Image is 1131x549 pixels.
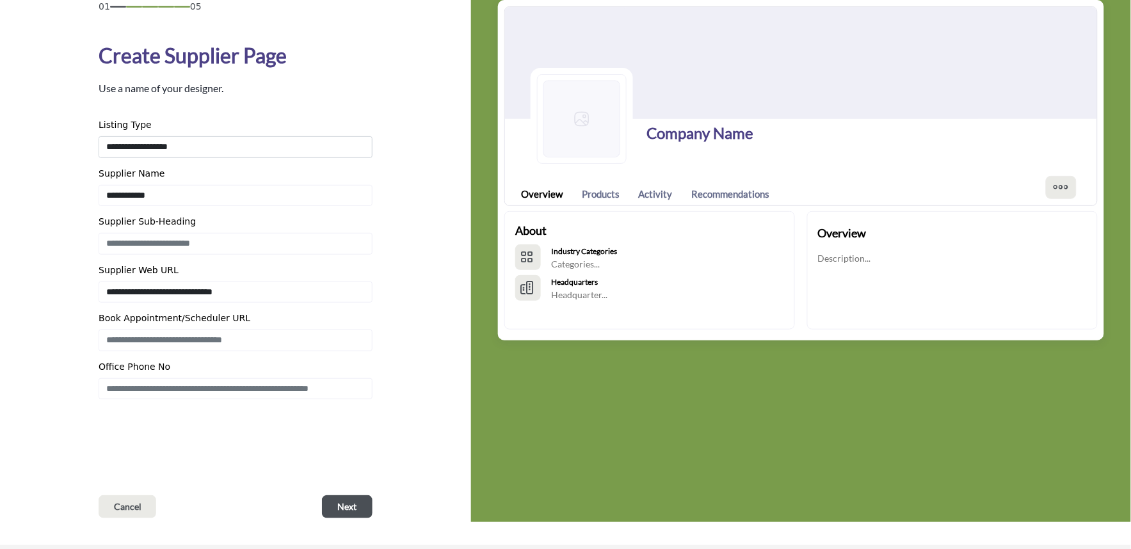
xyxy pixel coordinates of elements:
[99,81,223,96] p: Use a name of your designer.
[322,495,373,518] button: Next
[551,258,617,271] p: Categories...
[582,187,620,202] a: Products
[99,118,152,132] label: Listing Type
[99,495,156,518] button: Cancel
[551,246,617,256] b: Industry Categories
[338,500,357,513] span: Next
[99,264,179,277] label: Supplier Web URL
[99,167,164,180] label: Supplier Name
[521,187,563,202] a: Overview
[551,277,598,287] b: Headquarters
[818,252,871,265] p: Description...
[515,222,547,239] h2: About
[639,187,673,202] a: Activity
[537,74,627,164] img: Logo
[691,187,769,202] a: Recommendations
[99,215,196,228] label: Supplier Sub-Heading
[818,225,867,242] h2: Overview
[515,275,541,301] button: HeadQuarters
[551,289,607,301] p: Headquarter...
[99,185,373,207] input: Enter Supplier name
[99,378,373,400] input: Enter Office Phone Number Include country code e.g. +1.987.654.3210
[646,122,753,145] h1: Company Name
[99,312,250,325] label: Book Appointment/Scheduler URL
[99,233,373,255] input: Enter Supplier Sub-Heading
[505,7,1097,119] img: Cover Image
[99,40,287,71] h1: Create Supplier Page
[99,282,373,303] input: Enter Supplier Web Address
[114,500,141,513] span: Cancel
[515,244,541,270] button: Categories List
[99,360,170,374] label: Office Phone No
[1046,176,1077,199] button: More Options
[99,330,373,351] input: Enter Book Appointment/Scheduler URL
